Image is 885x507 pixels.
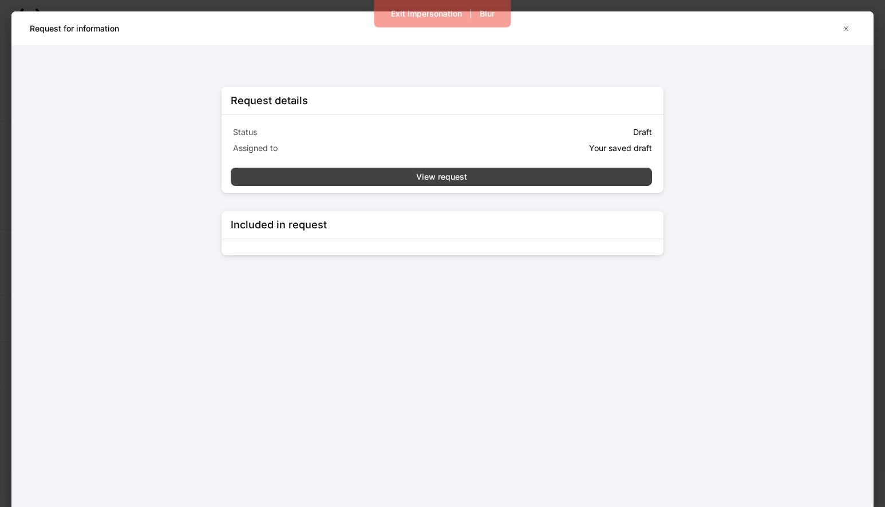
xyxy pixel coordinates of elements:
div: Request details [231,94,308,108]
button: View request [231,168,652,186]
div: Blur [480,8,495,19]
div: Included in request [231,218,327,232]
p: Assigned to [233,142,440,154]
div: Exit Impersonation [391,8,462,19]
p: Your saved draft [589,142,652,154]
div: View request [416,171,467,183]
h5: Request for information [30,23,119,34]
p: Status [233,126,440,138]
p: Draft [633,126,652,138]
